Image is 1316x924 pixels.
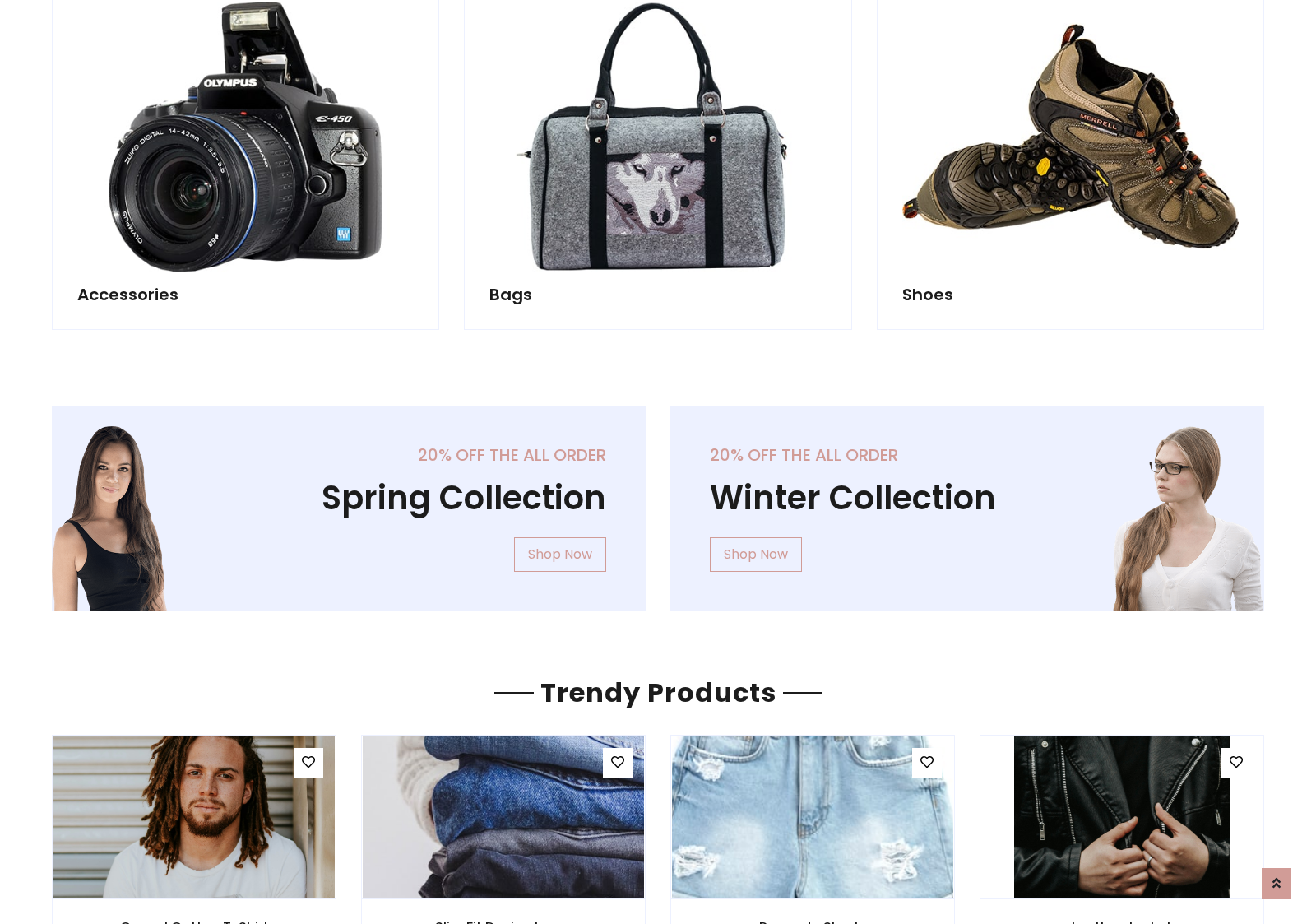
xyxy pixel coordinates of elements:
h5: Bags [489,285,826,304]
h5: 20% off the all order [91,445,606,465]
span: Trendy Products [534,674,783,711]
h5: Accessories [77,285,414,304]
h5: Shoes [902,285,1239,304]
a: Shop Now [710,537,802,572]
h1: Winter Collection [710,478,1225,518]
a: Shop Now [514,537,606,572]
h5: 20% off the all order [710,445,1225,465]
h1: Spring Collection [91,478,606,518]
